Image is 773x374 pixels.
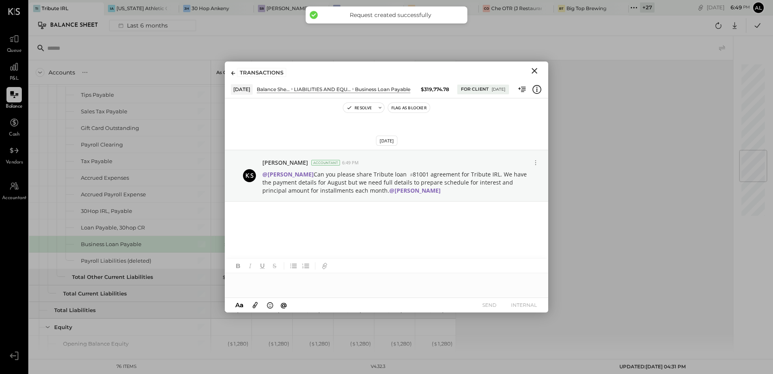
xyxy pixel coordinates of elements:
span: # [410,172,413,178]
div: v 4.32.3 [371,363,385,370]
span: $ [224,241,228,247]
button: Ordered List [300,260,311,271]
div: Total Liabilities [54,306,96,314]
button: INTERNAL [508,300,540,310]
span: Queue [7,47,22,55]
button: Close [527,66,542,76]
div: For Client [461,86,489,93]
div: The Butcher & Barrel (L Argento LLC) - [GEOGRAPHIC_DATA] [416,5,467,12]
span: Accountant [2,195,27,202]
div: Tips Payable [81,91,114,99]
div: copy link [697,3,705,12]
div: 394,460 [222,273,248,281]
div: Che OTR (J Restaurant LLC) - Ignite [491,5,541,12]
span: $ [352,340,356,347]
button: Resolve [343,103,375,113]
div: Tribute IRL [42,5,68,12]
div: Accrued Payroll Expense [81,191,146,198]
div: Accounts [49,68,75,76]
span: @ [281,301,287,309]
div: Loan Payable, 30hop CR [81,224,145,232]
div: Last 6 months [114,20,171,31]
div: Total Other Current Liabilities [72,273,153,281]
div: Business Loan Payable [355,86,410,93]
button: Aa [233,301,246,310]
div: [DATE] [231,84,253,94]
div: ( 1,280 ) [350,340,371,348]
div: + 27 [640,2,655,13]
div: IA [108,5,115,12]
button: Al [752,1,765,14]
div: [PERSON_NAME]' Rooftop - Ignite [266,5,317,12]
span: $ [311,340,315,347]
div: SR [258,5,265,12]
a: Cash [0,115,28,138]
div: BT [558,5,565,12]
div: Payroll Clearing [81,141,123,149]
div: [DATE] [707,4,750,11]
div: [US_STATE] Athletic Club [116,5,167,12]
div: ( 1,280 ) [268,340,289,348]
div: ( 1,280 ) [228,340,248,348]
div: Balance Sheet [50,19,106,32]
div: Total Current Liabilities [63,290,127,297]
span: 6:49 PM [342,159,359,166]
div: Gift Card Outstanding [81,124,139,132]
div: [DATE] [492,87,505,92]
a: P&L [0,59,28,83]
a: Vendors [0,143,28,166]
span: Vendors [6,159,23,166]
div: Payroll Liabilities (deleted) [81,257,151,265]
a: Balance [0,87,28,110]
div: CO [333,5,340,12]
div: 3H [183,5,190,12]
button: Flag as Blocker [388,103,430,113]
div: 76 items [116,363,137,370]
strong: @[PERSON_NAME] [389,187,441,194]
div: TB [408,5,415,12]
span: $ [393,340,397,347]
div: [DATE] [376,136,397,146]
span: $ [224,307,228,313]
span: UPDATED: [DATE] 04:31 PM [619,363,686,370]
div: LIABILITIES AND EQUITY [294,86,351,93]
div: Opening Balance Equity [63,340,129,348]
p: As of [DATE] [216,70,246,75]
button: Bold [233,260,243,271]
span: $ [224,290,228,297]
div: Sales Tax Payable [81,108,127,115]
div: Tax Payable [81,157,112,165]
a: Queue [0,31,28,55]
span: $ [222,274,226,280]
span: $ [270,340,275,347]
button: SEND [473,300,505,310]
button: Italic [245,260,256,271]
button: Underline [257,260,268,271]
span: $ [229,340,234,347]
button: Strikethrough [269,260,280,271]
div: TRANSACTIONS [237,68,286,77]
div: 30 Hop Ankeny [192,5,229,12]
span: $ [433,340,438,347]
span: Balance [6,103,23,110]
div: Request created successfully [322,11,459,19]
div: 30Hop IRL, Payable [81,207,132,215]
div: 359,447 [224,240,248,248]
span: P&L [10,75,19,83]
strong: @[PERSON_NAME] [262,170,314,178]
div: Equity [54,323,72,331]
button: Add URL [319,260,330,271]
div: Accountant [311,160,340,166]
div: Big Top Brewing [566,5,606,12]
div: Accrued Expenses [81,174,129,182]
div: TI [33,5,40,12]
span: Cash [9,131,19,138]
div: Business Loan Payable [81,240,142,248]
div: ( 1,280 ) [432,340,452,348]
div: ( 1,280 ) [309,340,330,348]
span: a [240,301,243,309]
button: Last 6 months [109,20,196,31]
div: Balance Sheet [257,86,290,93]
a: Accountant [0,178,28,202]
p: Can you please share Tribute loan 81001 agreement for Tribute IRL. We have the payment details fo... [262,170,528,195]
